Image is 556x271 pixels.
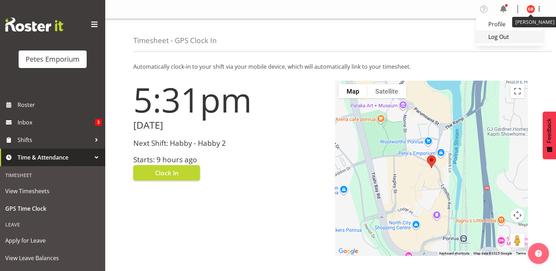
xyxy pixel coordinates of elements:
span: Apply for Leave [5,235,100,246]
button: Drag Pegman onto the map to open Street View [510,233,524,248]
div: Timesheet [2,168,103,182]
button: Keyboard shortcuts [439,251,469,256]
a: Profile [476,18,543,31]
a: View Leave Balances [2,249,103,267]
span: View Timesheets [5,186,100,196]
span: Map data ©2025 Google [474,251,512,255]
span: View Leave Balances [5,253,100,263]
a: Open this area in Google Maps (opens a new window) [337,247,360,256]
h3: Starts: 9 hours ago [133,156,327,164]
p: Automatically clock-in to your shift via your mobile device, which will automatically link to you... [133,62,528,71]
button: Show street map [339,84,367,98]
span: Roster [18,100,102,110]
a: GPS Time Clock [2,200,103,217]
a: View Timesheets [2,182,103,200]
img: Google [337,247,360,256]
a: Log Out [476,31,543,43]
button: Feedback - Show survey [543,111,556,159]
a: Terms (opens in new tab) [516,251,526,255]
h2: [DATE] [133,120,327,131]
span: Clock In [155,168,179,177]
span: GPS Time Clock [5,203,100,214]
img: gillian-byford11184.jpg [527,5,535,13]
div: Leave [2,217,103,232]
span: Time & Attendance [18,152,91,163]
span: 3 [95,119,102,126]
img: help-xxl-2.png [535,250,542,257]
div: Petes Emporium [26,54,80,65]
h1: 5:31pm [133,81,327,118]
button: Show satellite imagery [367,84,406,98]
span: Feedback [546,118,552,143]
img: Rosterit website logo [5,18,63,32]
h4: Timesheet - GPS Clock In [133,36,217,45]
button: Map camera controls [510,208,524,222]
span: Shifts [18,135,91,145]
button: Clock In [133,165,200,181]
button: Toggle fullscreen view [510,84,524,98]
a: Apply for Leave [2,232,103,249]
h3: Next Shift: Habby - Habby 2 [133,139,327,147]
span: Inbox [18,117,95,128]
